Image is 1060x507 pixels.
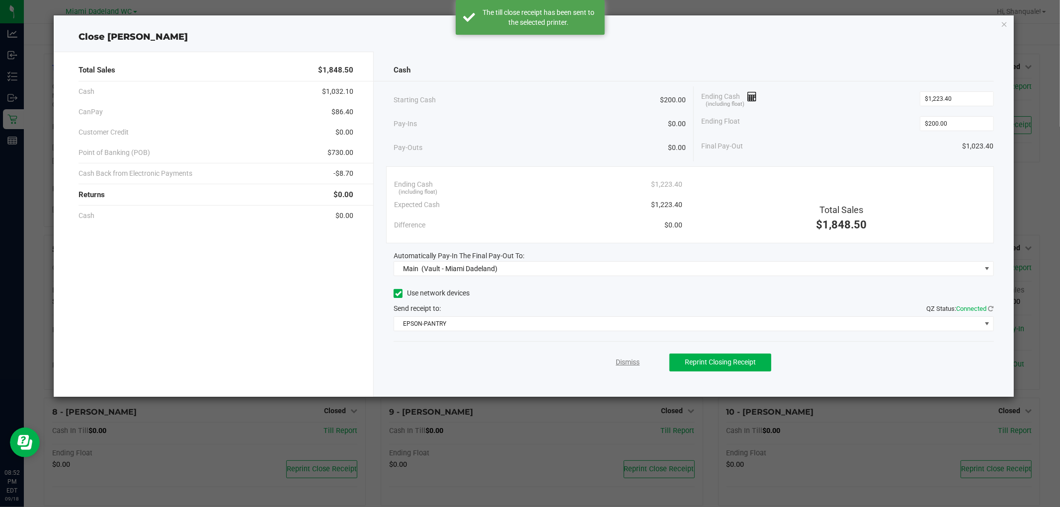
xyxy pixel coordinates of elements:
span: $1,848.50 [816,218,867,231]
span: Main [403,265,418,273]
span: $0.00 [668,119,686,129]
span: Total Sales [819,205,863,215]
span: Pay-Ins [394,119,417,129]
span: Cash [394,65,410,76]
span: $1,032.10 [322,86,353,97]
div: Close [PERSON_NAME] [54,30,1013,44]
span: EPSON-PANTRY [394,317,980,331]
span: Total Sales [79,65,115,76]
div: The till close receipt has been sent to the selected printer. [481,7,597,27]
span: Cash [79,211,94,221]
span: $0.00 [668,143,686,153]
span: (including float) [399,188,438,197]
span: $0.00 [335,127,353,138]
span: Connected [957,305,987,312]
span: Send receipt to: [394,304,441,312]
a: Dismiss [616,357,640,367]
span: QZ Status: [927,305,994,312]
span: Starting Cash [394,95,436,105]
span: $730.00 [327,147,353,158]
span: CanPay [79,107,103,117]
span: Customer Credit [79,127,129,138]
span: Point of Banking (POB) [79,147,150,158]
label: Use network devices [394,288,470,298]
span: Ending Cash [394,179,433,190]
span: Pay-Outs [394,143,422,153]
span: $1,223.40 [651,179,682,190]
span: Difference [394,220,425,230]
span: $200.00 [660,95,686,105]
span: $86.40 [331,107,353,117]
span: Ending Float [701,116,740,131]
span: Ending Cash [701,91,757,106]
span: $1,848.50 [318,65,353,76]
span: $1,223.40 [651,200,682,210]
span: (including float) [706,100,744,109]
span: -$8.70 [333,168,353,179]
span: Final Pay-Out [701,141,743,151]
button: Reprint Closing Receipt [669,354,771,371]
span: $0.00 [333,189,353,201]
div: Returns [79,184,353,206]
span: $0.00 [335,211,353,221]
span: Automatically Pay-In The Final Pay-Out To: [394,252,524,260]
span: Cash Back from Electronic Payments [79,168,192,179]
span: $0.00 [664,220,682,230]
span: Expected Cash [394,200,440,210]
span: $1,023.40 [963,141,994,151]
span: Reprint Closing Receipt [685,358,756,366]
iframe: Resource center [10,428,40,457]
span: Cash [79,86,94,97]
span: (Vault - Miami Dadeland) [421,265,497,273]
